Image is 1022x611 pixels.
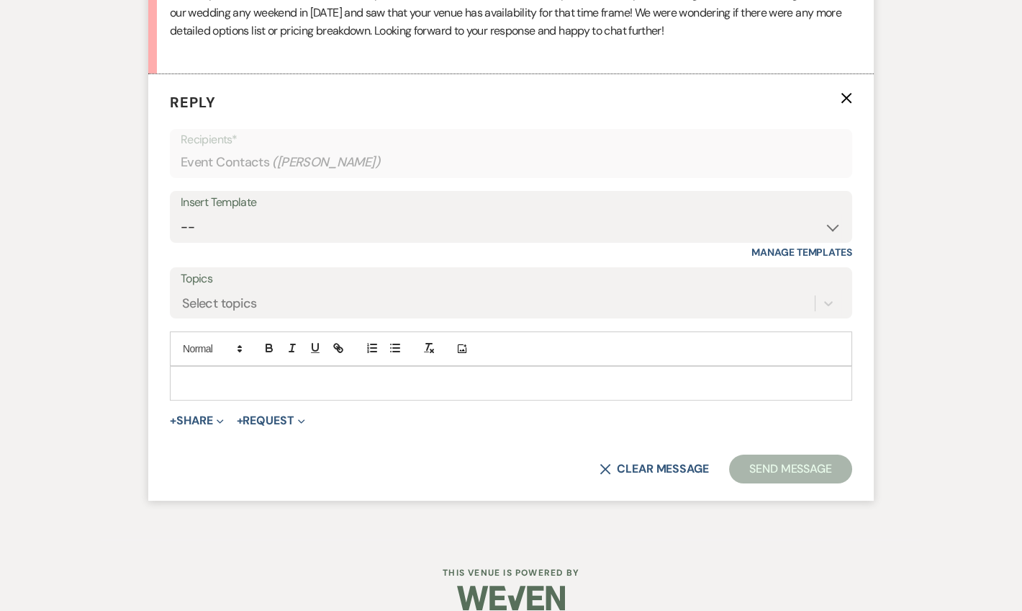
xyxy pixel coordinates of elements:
span: Reply [170,93,216,112]
label: Topics [181,269,841,290]
button: Request [237,415,305,427]
a: Manage Templates [751,246,852,259]
span: + [237,415,243,427]
button: Send Message [729,455,852,483]
span: + [170,415,176,427]
button: Share [170,415,224,427]
span: ( [PERSON_NAME] ) [272,153,380,172]
button: Clear message [600,463,709,475]
p: Recipients* [181,130,841,149]
div: Insert Template [181,192,841,213]
div: Event Contacts [181,148,841,177]
div: Select topics [182,294,257,313]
